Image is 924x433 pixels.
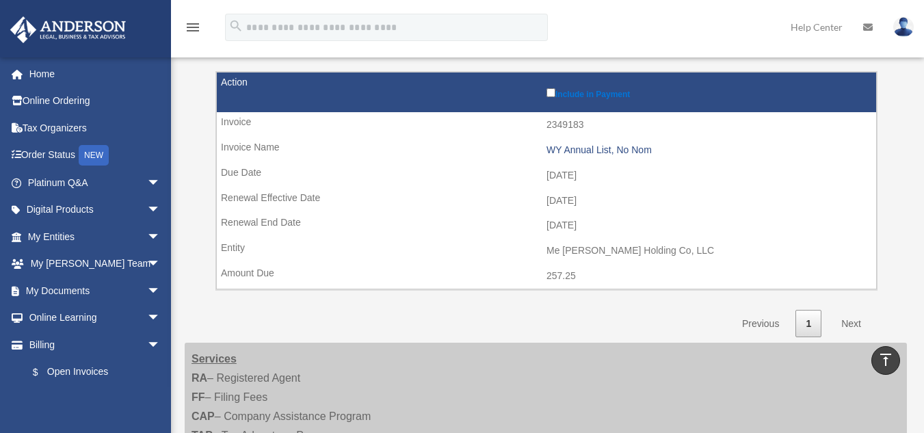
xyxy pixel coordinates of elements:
a: Billingarrow_drop_down [10,331,174,358]
input: Include in Payment [546,88,555,97]
strong: Services [192,353,237,365]
span: arrow_drop_down [147,196,174,224]
td: Me [PERSON_NAME] Holding Co, LLC [217,238,876,264]
a: Digital Productsarrow_drop_down [10,196,181,224]
a: vertical_align_top [871,346,900,375]
span: arrow_drop_down [147,304,174,332]
div: WY Annual List, No Nom [546,144,869,156]
a: My [PERSON_NAME] Teamarrow_drop_down [10,250,181,278]
td: [DATE] [217,163,876,189]
img: Anderson Advisors Platinum Portal [6,16,130,43]
span: arrow_drop_down [147,223,174,251]
a: Previous [732,310,789,338]
img: User Pic [893,17,914,37]
a: Next [831,310,871,338]
a: Platinum Q&Aarrow_drop_down [10,169,181,196]
a: Home [10,60,181,88]
strong: CAP [192,410,215,422]
a: My Entitiesarrow_drop_down [10,223,181,250]
i: search [228,18,243,34]
a: Online Learningarrow_drop_down [10,304,181,332]
i: vertical_align_top [877,352,894,368]
a: Online Ordering [10,88,181,115]
label: Include in Payment [546,86,869,99]
a: 1 [795,310,821,338]
a: Past Invoices [19,386,174,413]
a: Order StatusNEW [10,142,181,170]
i: menu [185,19,201,36]
td: 257.25 [217,263,876,289]
td: 2349183 [217,112,876,138]
a: menu [185,24,201,36]
a: $Open Invoices [19,358,168,386]
span: arrow_drop_down [147,169,174,197]
td: [DATE] [217,213,876,239]
div: NEW [79,145,109,166]
span: arrow_drop_down [147,277,174,305]
span: arrow_drop_down [147,331,174,359]
strong: RA [192,372,207,384]
a: Tax Organizers [10,114,181,142]
span: arrow_drop_down [147,250,174,278]
td: [DATE] [217,188,876,214]
strong: FF [192,391,205,403]
a: My Documentsarrow_drop_down [10,277,181,304]
span: $ [40,364,47,381]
